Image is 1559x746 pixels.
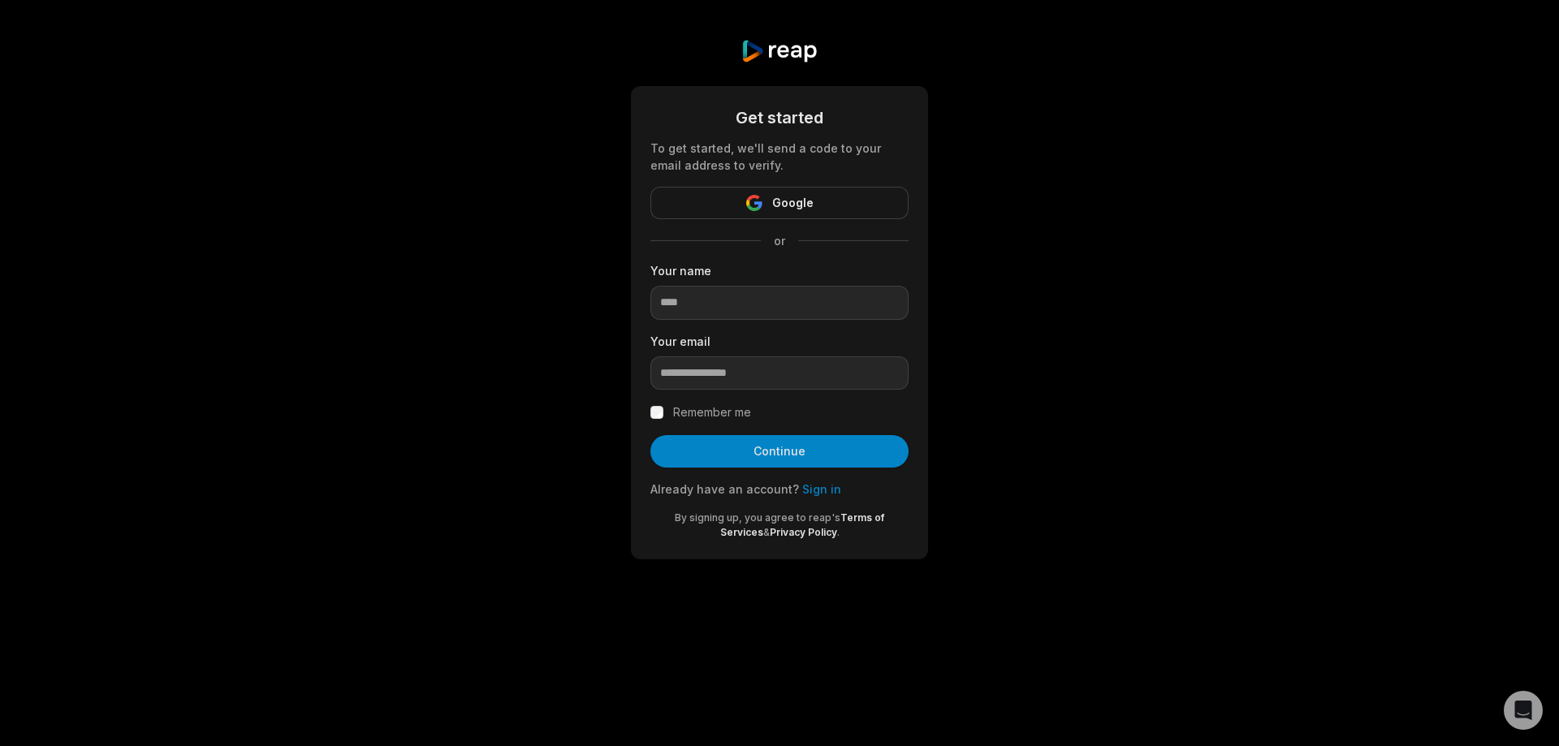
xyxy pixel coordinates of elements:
div: To get started, we'll send a code to your email address to verify. [650,140,909,174]
img: reap [741,39,818,63]
div: Get started [650,106,909,130]
a: Privacy Policy [770,526,837,538]
span: Google [772,193,814,213]
label: Your name [650,262,909,279]
button: Google [650,187,909,219]
label: Your email [650,333,909,350]
div: Open Intercom Messenger [1504,691,1543,730]
span: By signing up, you agree to reap's [675,511,840,524]
span: Already have an account? [650,482,799,496]
label: Remember me [673,403,751,422]
button: Continue [650,435,909,468]
span: or [761,232,798,249]
span: . [837,526,840,538]
span: & [763,526,770,538]
a: Sign in [802,482,841,496]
